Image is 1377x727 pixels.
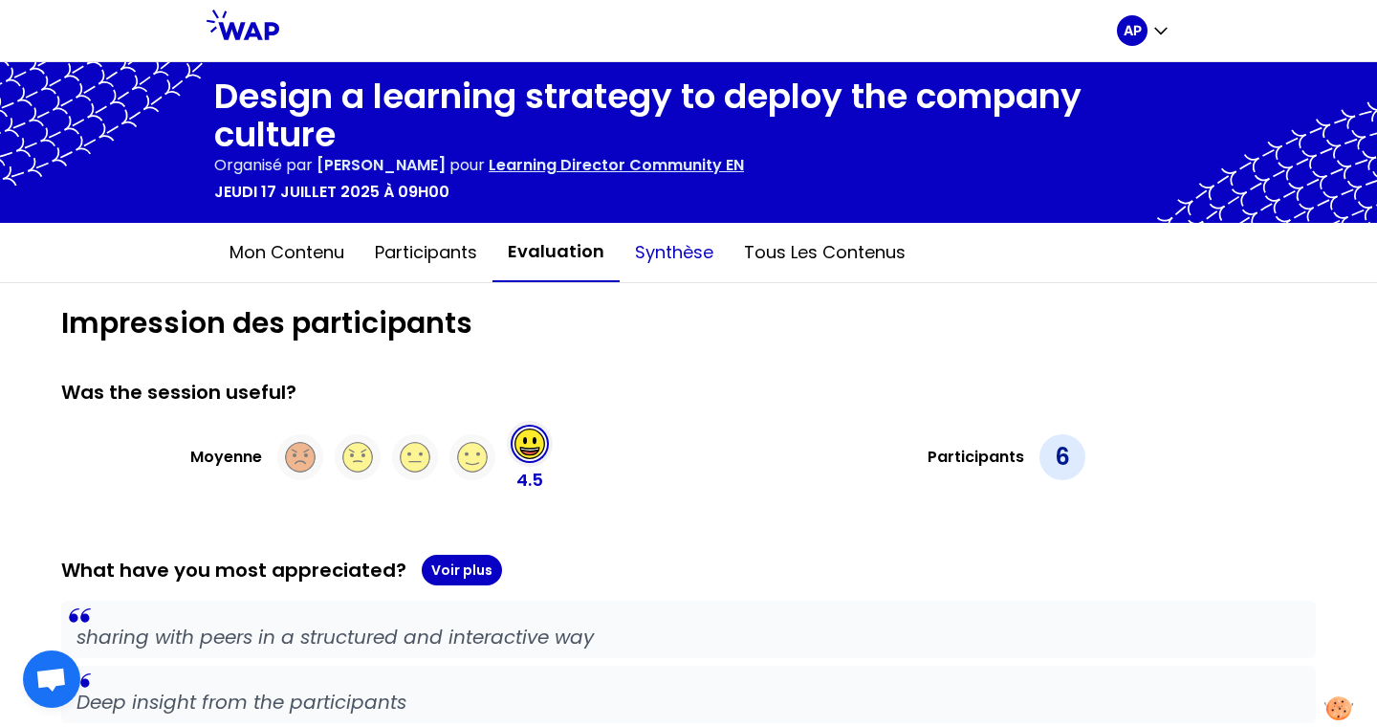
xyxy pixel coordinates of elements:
[928,446,1024,469] h3: Participants
[422,555,502,585] button: Voir plus
[61,555,1316,585] div: What have you most appreciated?
[214,224,360,281] button: Mon contenu
[61,306,1316,341] h1: Impression des participants
[76,624,1300,650] p: sharing with peers in a structured and interactive way
[1055,442,1070,473] p: 6
[214,77,1163,154] h1: Design a learning strategy to deploy the company culture
[489,154,744,177] p: Learning Director Community EN
[360,224,492,281] button: Participants
[1117,15,1170,46] button: AP
[449,154,485,177] p: pour
[61,379,1316,406] div: Was the session useful?
[516,467,543,494] p: 4.5
[492,223,620,282] button: Evaluation
[76,689,1300,716] p: Deep insight from the participants
[620,224,729,281] button: Synthèse
[214,181,449,204] p: jeudi 17 juillet 2025 à 09h00
[214,154,313,177] p: Organisé par
[729,224,921,281] button: Tous les contenus
[1124,21,1142,40] p: AP
[190,446,262,469] h3: Moyenne
[317,154,446,176] span: [PERSON_NAME]
[23,650,80,708] a: Ouvrir le chat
